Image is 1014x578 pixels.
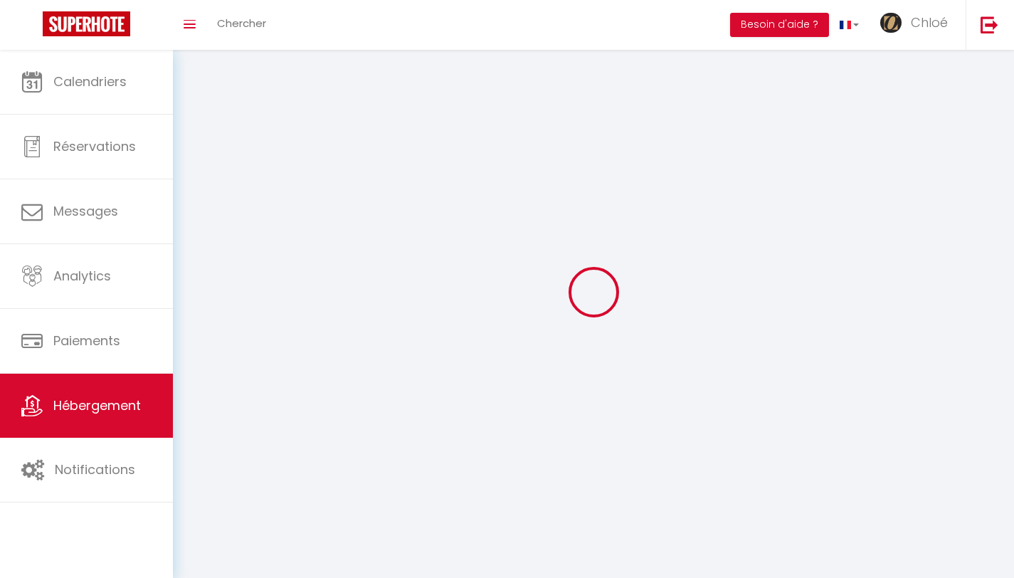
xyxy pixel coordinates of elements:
[880,13,902,33] img: ...
[53,202,118,220] span: Messages
[911,14,948,31] span: Chloé
[981,16,998,33] img: logout
[53,396,141,414] span: Hébergement
[53,73,127,90] span: Calendriers
[43,11,130,36] img: Super Booking
[55,461,135,478] span: Notifications
[53,267,111,285] span: Analytics
[11,6,54,48] button: Ouvrir le widget de chat LiveChat
[730,13,829,37] button: Besoin d'aide ?
[53,137,136,155] span: Réservations
[53,332,120,350] span: Paiements
[217,16,266,31] span: Chercher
